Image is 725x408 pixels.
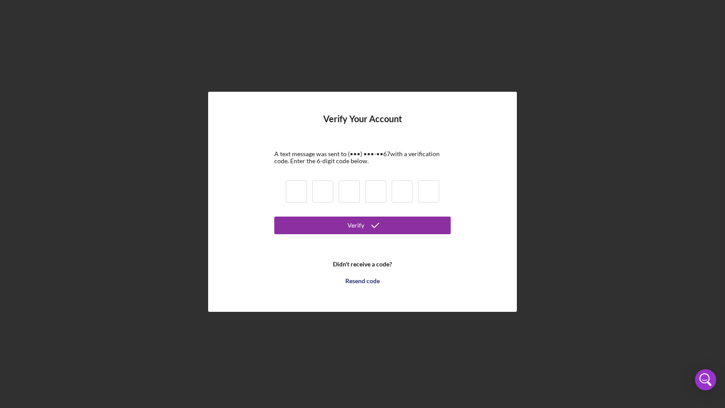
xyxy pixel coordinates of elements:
[348,217,364,234] div: Verify
[323,114,402,137] h4: Verify Your Account
[333,261,392,268] b: Didn't receive a code?
[695,369,716,390] div: Open Intercom Messenger
[274,150,451,165] div: A text message was sent to (•••) •••-•• 67 with a verification code. Enter the 6-digit code below.
[274,272,451,290] button: Resend code
[345,272,380,290] div: Resend code
[274,217,451,234] button: Verify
